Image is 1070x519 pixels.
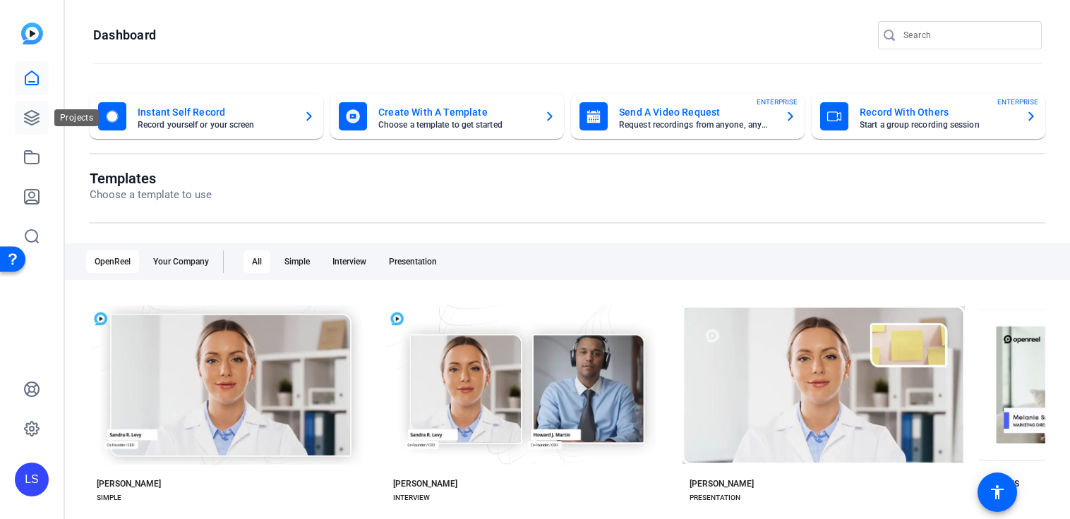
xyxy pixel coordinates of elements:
[138,104,292,121] mat-card-title: Instant Self Record
[90,170,212,187] h1: Templates
[93,27,156,44] h1: Dashboard
[380,250,445,273] div: Presentation
[378,104,533,121] mat-card-title: Create With A Template
[330,94,564,139] button: Create With A TemplateChoose a template to get started
[690,478,754,489] div: [PERSON_NAME]
[86,250,139,273] div: OpenReel
[860,104,1014,121] mat-card-title: Record With Others
[989,484,1006,501] mat-icon: accessibility
[393,478,457,489] div: [PERSON_NAME]
[276,250,318,273] div: Simple
[812,94,1045,139] button: Record With OthersStart a group recording sessionENTERPRISE
[571,94,805,139] button: Send A Video RequestRequest recordings from anyone, anywhereENTERPRISE
[903,27,1030,44] input: Search
[619,104,774,121] mat-card-title: Send A Video Request
[378,121,533,129] mat-card-subtitle: Choose a template to get started
[324,250,375,273] div: Interview
[21,23,43,44] img: blue-gradient.svg
[860,121,1014,129] mat-card-subtitle: Start a group recording session
[393,492,430,503] div: INTERVIEW
[145,250,217,273] div: Your Company
[15,463,49,496] div: LS
[619,121,774,129] mat-card-subtitle: Request recordings from anyone, anywhere
[54,109,99,126] div: Projects
[997,97,1038,107] span: ENTERPRISE
[90,187,212,203] p: Choose a template to use
[97,492,121,503] div: SIMPLE
[97,478,161,489] div: [PERSON_NAME]
[757,97,798,107] span: ENTERPRISE
[138,121,292,129] mat-card-subtitle: Record yourself or your screen
[90,94,323,139] button: Instant Self RecordRecord yourself or your screen
[244,250,270,273] div: All
[690,492,740,503] div: PRESENTATION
